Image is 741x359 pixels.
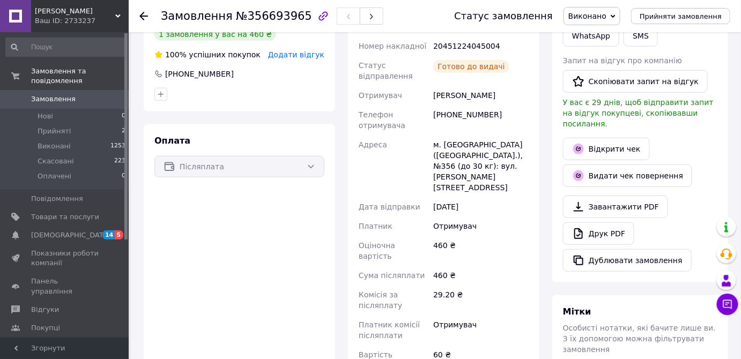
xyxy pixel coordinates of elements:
[236,10,312,23] span: №356693965
[38,126,71,136] span: Прийняті
[640,12,722,20] span: Прийняти замовлення
[359,290,402,310] span: Комісія за післяплату
[102,230,115,240] span: 14
[359,271,425,280] span: Сума післяплати
[122,126,125,136] span: 2
[31,94,76,104] span: Замовлення
[431,86,531,105] div: [PERSON_NAME]
[164,69,235,79] div: [PHONE_NUMBER]
[431,266,531,285] div: 460 ₴
[568,12,606,20] span: Виконано
[31,212,99,222] span: Товари та послуги
[431,315,531,345] div: Отримувач
[563,138,650,160] a: Відкрити чек
[31,323,60,333] span: Покупці
[35,6,115,16] span: WOOD UKRDIM
[631,8,730,24] button: Прийняти замовлення
[122,111,125,121] span: 0
[31,249,99,268] span: Показники роботи компанії
[563,249,692,272] button: Дублювати замовлення
[359,110,405,130] span: Телефон отримувача
[359,91,402,100] span: Отримувач
[359,203,420,211] span: Дата відправки
[5,38,127,57] input: Пошук
[31,276,99,296] span: Панель управління
[359,222,392,230] span: Платник
[38,111,53,121] span: Нові
[431,285,531,315] div: 29.20 ₴
[717,294,738,315] button: Чат з покупцем
[359,140,387,149] span: Адреса
[431,216,531,236] div: Отримувач
[563,324,716,354] span: Особисті нотатки, які бачите лише ви. З їх допомогою можна фільтрувати замовлення
[431,197,531,216] div: [DATE]
[563,70,708,93] button: Скопіювати запит на відгук
[431,135,531,197] div: м. [GEOGRAPHIC_DATA] ([GEOGRAPHIC_DATA].), №356 (до 30 кг): вул. [PERSON_NAME][STREET_ADDRESS]
[114,156,125,166] span: 223
[38,156,74,166] span: Скасовані
[122,171,125,181] span: 0
[431,236,531,266] div: 460 ₴
[31,230,110,240] span: [DEMOGRAPHIC_DATA]
[563,98,714,128] span: У вас є 29 днів, щоб відправити запит на відгук покупцеві, скопіювавши посилання.
[110,141,125,151] span: 1253
[31,194,83,204] span: Повідомлення
[35,16,129,26] div: Ваш ID: 2733237
[38,171,71,181] span: Оплачені
[154,28,276,41] div: 1 замовлення у вас на 460 ₴
[31,66,129,86] span: Замовлення та повідомлення
[38,141,71,151] span: Виконані
[454,11,553,21] div: Статус замовлення
[359,241,395,260] span: Оціночна вартість
[563,196,668,218] a: Завантажити PDF
[154,49,261,60] div: успішних покупок
[563,306,591,317] span: Мітки
[359,61,413,80] span: Статус відправлення
[139,11,148,21] div: Повернутися назад
[115,230,123,240] span: 5
[165,50,187,59] span: 100%
[431,105,531,135] div: [PHONE_NUMBER]
[161,10,233,23] span: Замовлення
[154,136,190,146] span: Оплата
[31,305,59,315] span: Відгуки
[563,164,692,187] button: Видати чек повернення
[359,320,420,340] span: Платник комісії післяплати
[563,222,634,245] a: Друк PDF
